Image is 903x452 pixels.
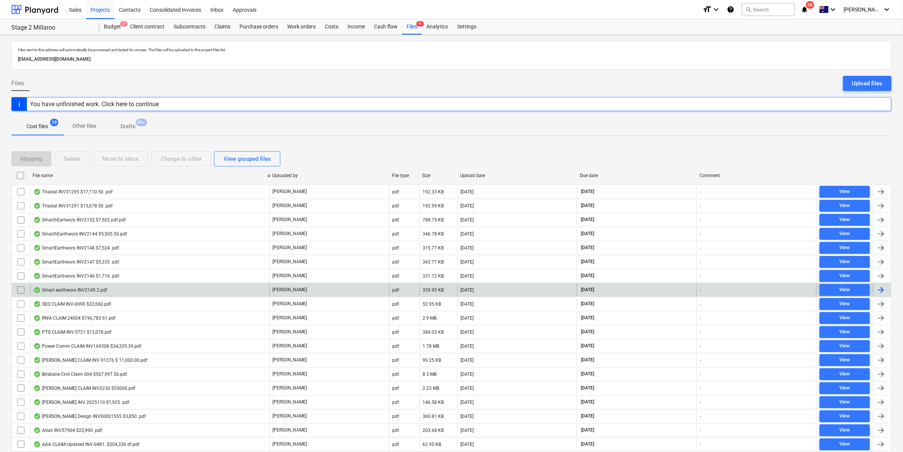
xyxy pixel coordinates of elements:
div: View [839,398,850,406]
div: [DATE] [461,301,474,307]
span: [DATE] [580,441,595,447]
div: [DATE] [461,358,474,363]
div: [PERSON_NAME] CLAIM INV2230 $55000.pdf [33,385,135,391]
div: OCR finished [33,273,41,279]
div: View [839,229,850,238]
div: View [839,286,850,294]
button: View [820,200,870,212]
div: View [839,342,850,350]
div: OCR finished [33,231,41,237]
div: - [700,358,701,363]
div: View [839,243,850,252]
button: Search [742,3,795,16]
span: [DATE] [580,413,595,419]
div: 384.03 KB [423,330,444,335]
p: Files sent to this address will automatically be processed and tested for viruses. The files will... [18,47,885,52]
span: [DATE] [580,188,595,195]
div: Subcontracts [169,19,210,35]
div: [DATE] [461,203,474,209]
div: File name [33,173,266,178]
div: pdf [393,259,399,265]
div: Upload date [460,173,574,178]
div: AAA CLAIM Updated INV-0481. $204,336 df.pdf [33,441,139,447]
div: OCR finished [33,315,41,321]
div: 192.59 KB [423,203,444,209]
div: 52.95 KB [423,301,441,307]
div: File type [392,173,416,178]
div: - [700,245,701,251]
div: 146.58 KB [423,400,444,405]
div: [DATE] [461,428,474,433]
div: RWA CLAIM 24004 $196,783.61.pdf [33,315,116,321]
p: [PERSON_NAME] [273,217,307,223]
i: keyboard_arrow_down [829,5,838,14]
div: pdf [393,315,399,321]
div: View [839,257,850,266]
p: [PERSON_NAME] [273,427,307,433]
p: [PERSON_NAME] [273,202,307,209]
div: Budget [99,19,125,35]
span: [DATE] [580,385,595,391]
div: pdf [393,273,399,279]
div: View [839,356,850,364]
div: Smart earthworx INV2145 2.pdf [33,287,107,293]
p: Cost files [27,122,48,130]
div: Power Comm CLAIM INV169308 $34,329.39.pdf [33,343,141,349]
div: SmarthEartworx INV2152 $7,502 pdf.pdf [33,217,126,223]
div: - [700,259,701,265]
div: - [700,400,701,405]
div: 203.68 KB [423,428,444,433]
div: Claims [210,19,235,35]
div: 343.77 KB [423,259,444,265]
div: [DATE] [461,217,474,223]
p: [PERSON_NAME] [273,385,307,391]
div: pdf [393,386,399,391]
p: [PERSON_NAME] [273,357,307,363]
div: SmartEarthworx INV2147 $5,335 .pdf [33,259,119,265]
div: - [700,442,701,447]
div: View [839,215,850,224]
button: View [820,396,870,408]
div: - [700,273,701,279]
div: OCR finished [33,329,41,335]
button: View [820,298,870,310]
p: [PERSON_NAME] [273,371,307,377]
button: View [820,438,870,450]
div: pdf [393,358,399,363]
div: 1.78 MB [423,344,440,349]
div: [DATE] [461,386,474,391]
span: [DATE] [580,231,595,237]
p: [EMAIL_ADDRESS][DOMAIN_NAME] [18,55,885,63]
div: View [839,370,850,378]
div: Upload files [852,78,883,88]
div: Atlan INV57904 $22,990 .pdf [33,427,102,433]
div: [DATE] [461,400,474,405]
div: 2.9 MB [423,315,437,321]
div: [PERSON_NAME] Design INV00001555 $3,850 .pdf [33,413,146,419]
span: [DATE] [580,217,595,223]
div: [DATE] [461,273,474,279]
div: - [700,301,701,307]
p: [PERSON_NAME] [273,188,307,195]
div: pdf [393,400,399,405]
div: SmarthEarthworx INV2144 $5,505.50.pdf [33,231,127,237]
div: OCR finished [33,357,41,363]
div: - [700,217,701,223]
a: Analytics [422,19,452,35]
div: OCR finished [33,343,41,349]
div: pdf [393,203,399,209]
p: [PERSON_NAME] [273,259,307,265]
div: [DATE] [461,330,474,335]
button: View [820,242,870,254]
span: 19 [50,119,58,126]
button: View [820,284,870,296]
p: [PERSON_NAME] [273,287,307,293]
p: [PERSON_NAME] [273,273,307,279]
a: Files9+ [402,19,422,35]
span: [DATE] [580,427,595,433]
span: [DATE] [580,371,595,377]
div: pdf [393,301,399,307]
button: View [820,214,870,226]
div: pdf [393,442,399,447]
button: View [820,424,870,436]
